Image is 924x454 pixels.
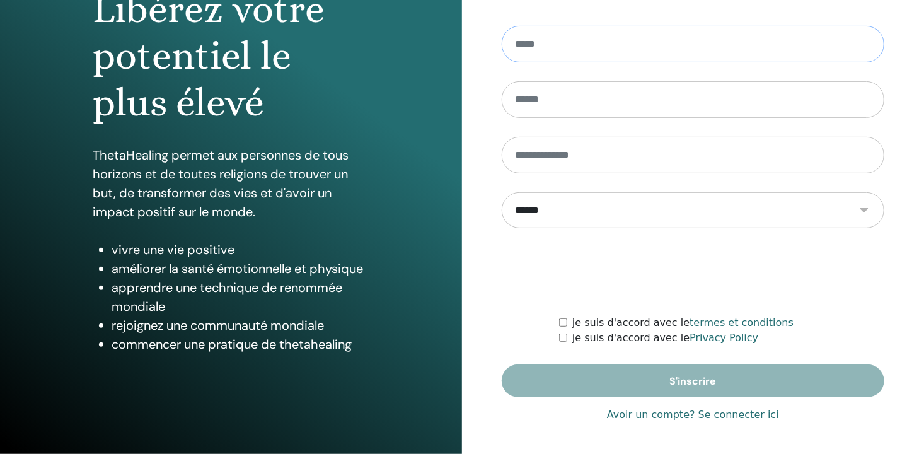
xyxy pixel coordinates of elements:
label: je suis d'accord avec le [572,315,794,330]
label: je suis d'accord avec le [572,330,758,346]
a: termes et conditions [690,317,794,329]
li: améliorer la santé émotionnelle et physique [112,259,369,278]
li: commencer une pratique de thetahealing [112,335,369,354]
li: vivre une vie positive [112,240,369,259]
p: ThetaHealing permet aux personnes de tous horizons et de toutes religions de trouver un but, de t... [93,146,369,221]
li: apprendre une technique de renommée mondiale [112,278,369,316]
iframe: reCAPTCHA [598,247,789,296]
a: Avoir un compte? Se connecter ici [607,407,779,422]
a: Privacy Policy [690,332,758,344]
li: rejoignez une communauté mondiale [112,316,369,335]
